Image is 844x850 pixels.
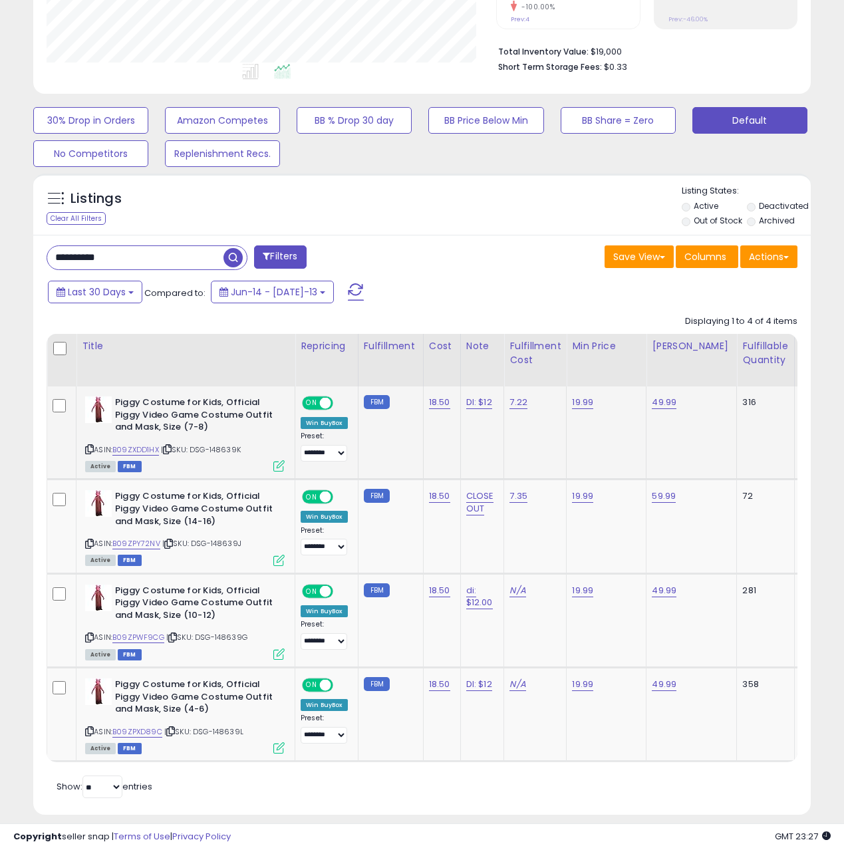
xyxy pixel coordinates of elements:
span: OFF [331,585,352,597]
b: Piggy Costume for Kids, Official Piggy Video Game Costume Outfit and Mask, Size (10-12) [115,585,277,625]
button: Jun-14 - [DATE]-13 [211,281,334,303]
span: ON [303,585,320,597]
img: 31ceaVP9vcL._SL40_.jpg [85,490,112,517]
span: Last 30 Days [68,285,126,299]
span: | SKU: DSG-148639G [166,632,247,642]
div: Fulfillment Cost [509,339,561,367]
button: BB Share = Zero [561,107,676,134]
div: Clear All Filters [47,212,106,225]
a: 49.99 [652,678,676,691]
div: Win BuyBox [301,417,348,429]
button: Save View [605,245,674,268]
span: | SKU: DSG-148639K [161,444,241,455]
span: $0.33 [604,61,627,73]
li: $19,000 [498,43,787,59]
button: Filters [254,245,306,269]
span: OFF [331,492,352,503]
span: ON [303,492,320,503]
span: All listings currently available for purchase on Amazon [85,461,116,472]
div: Cost [429,339,455,353]
div: ASIN: [85,396,285,470]
div: 316 [742,396,783,408]
div: seller snap | | [13,831,231,843]
span: OFF [331,398,352,409]
div: Win BuyBox [301,699,348,711]
span: | SKU: DSG-148639L [164,726,243,737]
span: ON [303,680,320,691]
button: Default [692,107,807,134]
strong: Copyright [13,830,62,843]
label: Deactivated [759,200,809,212]
span: Columns [684,250,726,263]
small: FBM [364,583,390,597]
div: Title [82,339,289,353]
span: All listings currently available for purchase on Amazon [85,555,116,566]
button: BB % Drop 30 day [297,107,412,134]
b: Piggy Costume for Kids, Official Piggy Video Game Costume Outfit and Mask, Size (14-16) [115,490,277,531]
div: ASIN: [85,678,285,752]
a: B09ZPY72NV [112,538,160,549]
a: 7.35 [509,490,527,503]
a: 19.99 [572,584,593,597]
span: ON [303,398,320,409]
div: ASIN: [85,490,285,564]
small: FBM [364,395,390,409]
div: Preset: [301,714,348,744]
div: 72 [742,490,783,502]
img: 31ceaVP9vcL._SL40_.jpg [85,585,112,611]
div: Preset: [301,432,348,462]
span: Compared to: [144,287,206,299]
a: B09ZXDD1HX [112,444,159,456]
small: FBM [364,677,390,691]
span: FBM [118,555,142,566]
a: di: $12.00 [466,584,493,609]
b: Piggy Costume for Kids, Official Piggy Video Game Costume Outfit and Mask, Size (4-6) [115,678,277,719]
span: FBM [118,461,142,472]
div: Preset: [301,620,348,650]
button: BB Price Below Min [428,107,543,134]
span: Show: entries [57,780,152,793]
small: FBM [364,489,390,503]
a: DI: $12 [466,678,492,691]
a: DI: $12 [466,396,492,409]
div: Displaying 1 to 4 of 4 items [685,315,797,328]
label: Active [694,200,718,212]
button: No Competitors [33,140,148,167]
div: [PERSON_NAME] [652,339,731,353]
h5: Listings [70,190,122,208]
span: All listings currently available for purchase on Amazon [85,743,116,754]
span: FBM [118,649,142,660]
span: 2025-08-13 23:27 GMT [775,830,831,843]
a: 18.50 [429,678,450,691]
span: Jun-14 - [DATE]-13 [231,285,317,299]
small: -100.00% [517,2,555,12]
a: B09ZPWF9CG [112,632,164,643]
div: Win BuyBox [301,511,348,523]
div: 281 [742,585,783,597]
small: Prev: -46.00% [668,15,708,23]
a: 18.50 [429,584,450,597]
button: Last 30 Days [48,281,142,303]
span: All listings currently available for purchase on Amazon [85,649,116,660]
span: | SKU: DSG-148639J [162,538,241,549]
a: 7.22 [509,396,527,409]
a: 18.50 [429,396,450,409]
span: OFF [331,680,352,691]
div: Fulfillable Quantity [742,339,788,367]
small: Prev: 4 [511,15,529,23]
button: Replenishment Recs. [165,140,280,167]
a: 19.99 [572,396,593,409]
button: Columns [676,245,738,268]
div: Win BuyBox [301,605,348,617]
a: 18.50 [429,490,450,503]
p: Listing States: [682,185,811,198]
div: Note [466,339,499,353]
span: FBM [118,743,142,754]
button: Amazon Competes [165,107,280,134]
a: 49.99 [652,396,676,409]
a: 59.99 [652,490,676,503]
a: CLOSE OUT [466,490,494,515]
div: ASIN: [85,585,285,658]
label: Archived [759,215,795,226]
label: Out of Stock [694,215,742,226]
